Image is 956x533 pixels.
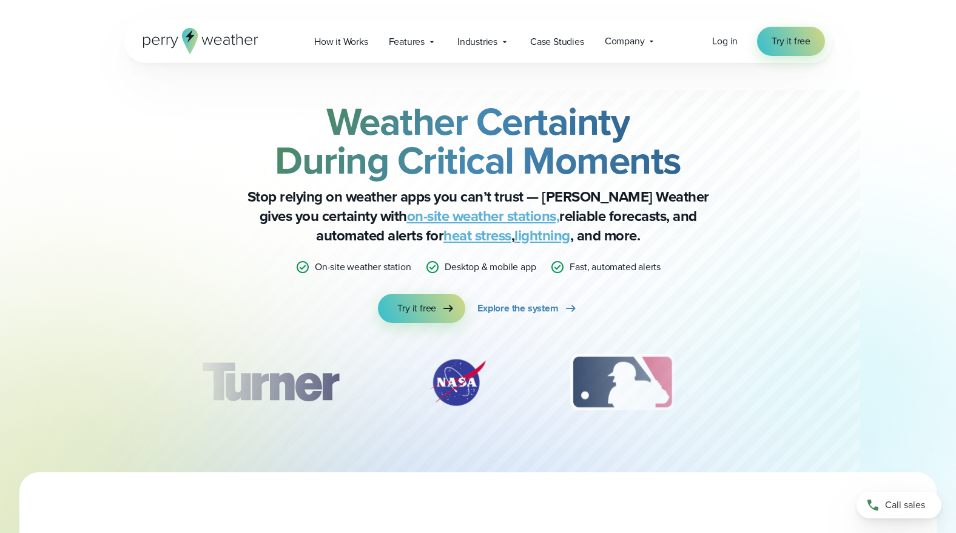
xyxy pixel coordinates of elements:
[712,34,738,49] a: Log in
[378,294,465,323] a: Try it free
[745,352,842,413] img: PGA.svg
[304,29,379,54] a: How it Works
[757,27,825,56] a: Try it free
[184,352,772,419] div: slideshow
[407,205,560,227] a: on-site weather stations,
[530,35,584,49] span: Case Studies
[520,29,594,54] a: Case Studies
[275,93,681,189] strong: Weather Certainty During Critical Moments
[415,352,500,413] div: 2 of 12
[235,187,721,245] p: Stop relying on weather apps you can’t trust — [PERSON_NAME] Weather gives you certainty with rel...
[745,352,842,413] div: 4 of 12
[184,352,357,413] img: Turner-Construction_1.svg
[772,34,810,49] span: Try it free
[445,260,536,274] p: Desktop & mobile app
[558,352,686,413] div: 3 of 12
[857,492,941,518] a: Call sales
[605,34,645,49] span: Company
[558,352,686,413] img: MLB.svg
[570,260,661,274] p: Fast, automated alerts
[457,35,497,49] span: Industries
[389,35,425,49] span: Features
[415,352,500,413] img: NASA.svg
[712,34,738,48] span: Log in
[514,225,570,246] a: lightning
[314,35,368,49] span: How it Works
[477,294,577,323] a: Explore the system
[315,260,411,274] p: On-site weather station
[885,498,925,512] span: Call sales
[184,352,357,413] div: 1 of 12
[397,301,436,316] span: Try it free
[477,301,558,316] span: Explore the system
[443,225,511,246] a: heat stress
